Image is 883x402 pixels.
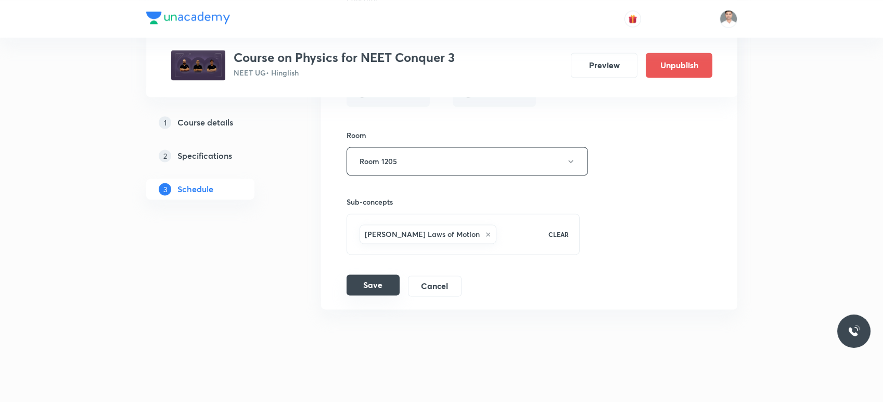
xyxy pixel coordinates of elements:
[146,145,288,166] a: 2Specifications
[347,196,580,207] h6: Sub-concepts
[548,230,569,239] p: CLEAR
[146,112,288,133] a: 1Course details
[159,149,171,162] p: 2
[177,149,232,162] h5: Specifications
[146,11,230,24] img: Company Logo
[234,50,455,65] h3: Course on Physics for NEET Conquer 3
[159,183,171,195] p: 3
[365,229,480,240] h6: [PERSON_NAME] Laws of Motion
[347,274,400,295] button: Save
[720,10,737,28] img: Mant Lal
[848,325,860,337] img: ttu
[171,50,225,80] img: e05027a67ebf4ca6a63fb88737f1f277.jpg
[177,116,233,129] h5: Course details
[408,275,462,296] button: Cancel
[177,183,213,195] h5: Schedule
[624,10,641,27] button: avatar
[159,116,171,129] p: 1
[646,53,712,78] button: Unpublish
[146,11,230,27] a: Company Logo
[628,14,637,23] img: avatar
[234,67,455,78] p: NEET UG • Hinglish
[347,130,366,141] h6: Room
[347,147,588,175] button: Room 1205
[571,53,637,78] button: Preview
